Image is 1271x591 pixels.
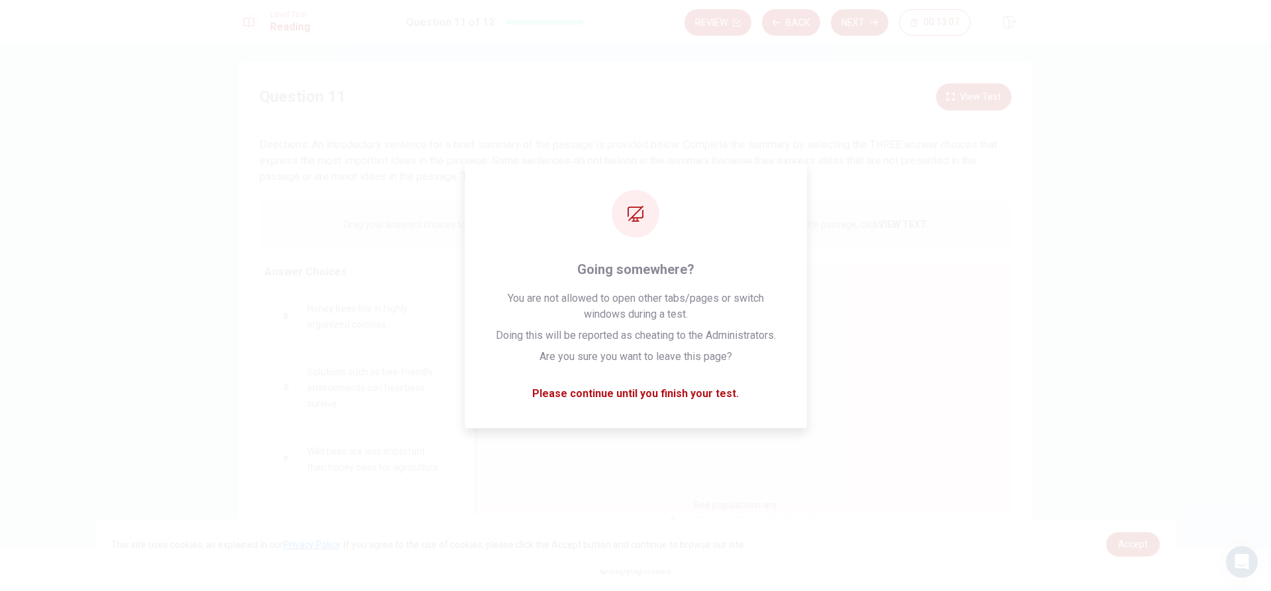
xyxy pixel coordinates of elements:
span: Level Test [270,10,310,19]
h1: Question 11 of 12 [406,15,494,30]
span: 00:13:07 [923,17,959,28]
span: Accept [1118,539,1148,549]
span: Select the 3 answer choices that best summarize the passage. [488,279,728,288]
div: Open Intercom Messenger [1226,546,1258,578]
strong: VIEW TEXT. [878,219,928,230]
strong: This question is worth 2 points. [459,170,618,183]
p: Drag your answers choices to the spaces where they belong. To remove an answer choice, click on i... [344,219,928,230]
button: View Text [936,83,1012,111]
span: This site uses cookies, as explained in our . If you agree to the use of cookies, please click th... [111,539,746,550]
button: Next [831,9,888,36]
button: Back [762,9,820,36]
span: © Copyright 2025 [600,565,671,576]
a: dismiss cookie message [1106,532,1160,557]
a: Privacy Policy [283,539,340,550]
span: Answer Choices [265,265,347,278]
div: cookieconsent [95,519,1176,570]
button: 00:13:07 [899,9,970,36]
button: Review [684,9,751,36]
h4: Question 11 [259,86,346,107]
span: Directions: An introductory sentence for a brief summary of the passage is provided below. Comple... [259,138,997,183]
h1: Reading [270,19,310,35]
